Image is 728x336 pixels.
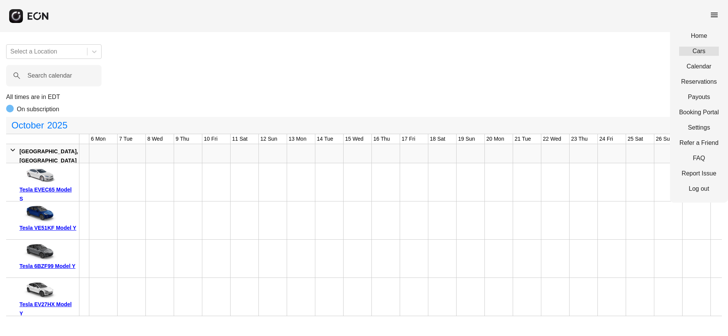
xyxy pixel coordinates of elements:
div: 11 Sat [231,134,249,144]
div: 15 Wed [344,134,365,144]
a: Refer a Friend [679,138,719,148]
div: 9 Thu [174,134,191,144]
img: car [19,204,58,223]
div: 14 Tue [315,134,335,144]
div: [GEOGRAPHIC_DATA], [GEOGRAPHIC_DATA] [19,147,78,165]
div: 8 Wed [146,134,164,144]
div: 16 Thu [372,134,391,144]
div: 18 Sat [428,134,447,144]
label: Search calendar [27,71,72,80]
div: 13 Mon [287,134,308,144]
span: 2025 [45,118,69,133]
div: Tesla EVEC65 Model S [19,185,76,203]
a: Calendar [679,62,719,71]
div: 21 Tue [513,134,533,144]
a: Report Issue [679,169,719,178]
a: Home [679,31,719,41]
div: Tesla VE51KF Model Y [19,223,76,232]
a: FAQ [679,154,719,163]
div: 20 Mon [485,134,506,144]
p: On subscription [17,105,59,114]
a: Booking Portal [679,108,719,117]
div: 12 Sun [259,134,279,144]
a: Payouts [679,93,719,102]
div: Tesla EV27HX Model Y [19,300,76,318]
div: 7 Tue [118,134,134,144]
div: 10 Fri [202,134,219,144]
a: Settings [679,123,719,132]
img: car [19,281,58,300]
div: 17 Fri [400,134,417,144]
img: car [19,242,58,261]
a: Log out [679,184,719,193]
img: car [19,166,58,185]
p: All times are in EDT [6,93,722,102]
div: 23 Thu [570,134,589,144]
div: 19 Sun [457,134,476,144]
a: Reservations [679,77,719,86]
div: Tesla 6BZF99 Model Y [19,261,76,271]
button: October2025 [7,118,72,133]
span: menu [710,10,719,19]
div: 6 Mon [89,134,107,144]
div: 25 Sat [626,134,644,144]
a: Cars [679,47,719,56]
div: 22 Wed [541,134,563,144]
span: October [10,118,45,133]
div: 24 Fri [598,134,615,144]
div: 26 Sun [654,134,674,144]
